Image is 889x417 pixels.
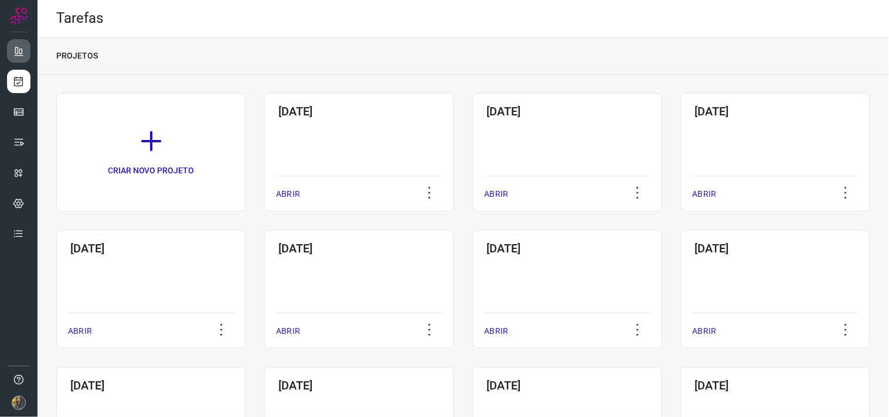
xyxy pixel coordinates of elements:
[485,188,509,200] p: ABRIR
[70,378,231,392] h3: [DATE]
[70,241,231,255] h3: [DATE]
[487,378,648,392] h3: [DATE]
[693,325,717,337] p: ABRIR
[695,378,856,392] h3: [DATE]
[68,325,92,337] p: ABRIR
[56,50,98,62] p: PROJETOS
[278,378,440,392] h3: [DATE]
[10,7,28,25] img: Logo
[695,241,856,255] h3: [DATE]
[278,104,440,118] h3: [DATE]
[693,188,717,200] p: ABRIR
[487,241,648,255] h3: [DATE]
[12,396,26,410] img: 7a73bbd33957484e769acd1c40d0590e.JPG
[695,104,856,118] h3: [DATE]
[56,10,103,27] h2: Tarefas
[487,104,648,118] h3: [DATE]
[276,188,300,200] p: ABRIR
[276,325,300,337] p: ABRIR
[108,165,195,177] p: CRIAR NOVO PROJETO
[485,325,509,337] p: ABRIR
[278,241,440,255] h3: [DATE]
